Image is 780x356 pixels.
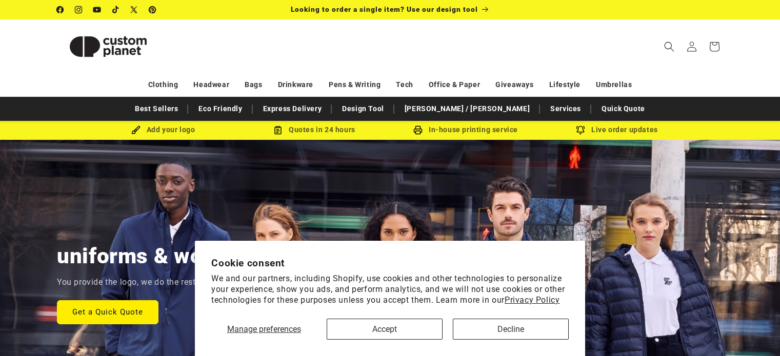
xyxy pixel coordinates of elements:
img: Order Updates Icon [273,125,283,135]
a: Pens & Writing [329,76,381,94]
a: Eco Friendly [193,100,247,118]
a: Giveaways [495,76,533,94]
span: Looking to order a single item? Use our design tool [291,5,478,13]
h2: uniforms & workwear [57,242,272,270]
a: Get a Quick Quote [57,300,158,324]
a: [PERSON_NAME] / [PERSON_NAME] [399,100,535,118]
div: Quotes in 24 hours [239,123,390,136]
iframe: Chat Widget [729,307,780,356]
div: In-house printing service [390,123,542,136]
a: Umbrellas [596,76,632,94]
a: Quick Quote [596,100,650,118]
button: Manage preferences [211,319,316,340]
p: You provide the logo, we do the rest. [57,275,198,290]
img: Custom Planet [57,24,159,70]
h2: Cookie consent [211,257,569,269]
a: Best Sellers [130,100,183,118]
span: Manage preferences [227,324,301,334]
img: Brush Icon [131,125,141,135]
div: Live order updates [542,123,693,136]
summary: Search [658,35,681,58]
p: We and our partners, including Shopify, use cookies and other technologies to personalize your ex... [211,274,569,305]
a: Privacy Policy [505,295,559,305]
img: In-house printing [413,125,423,135]
div: Add your logo [88,123,239,136]
a: Express Delivery [258,100,327,118]
a: Clothing [148,76,178,94]
a: Bags [245,76,262,94]
a: Custom Planet [53,19,163,73]
a: Drinkware [278,76,313,94]
a: Services [545,100,586,118]
a: Lifestyle [549,76,581,94]
a: Headwear [193,76,229,94]
button: Accept [327,319,443,340]
a: Design Tool [337,100,389,118]
button: Decline [453,319,569,340]
a: Office & Paper [429,76,480,94]
a: Tech [396,76,413,94]
img: Order updates [576,125,585,135]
